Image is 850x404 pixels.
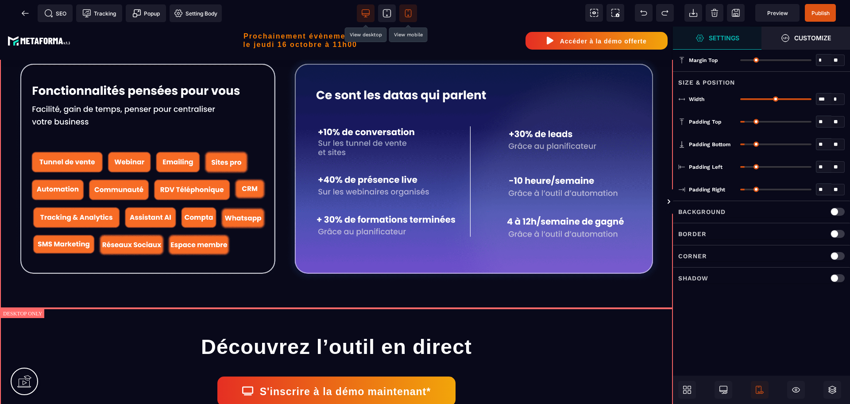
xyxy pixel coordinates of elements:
[678,381,696,399] span: Open Blocks
[585,4,603,22] span: View components
[170,4,222,22] span: Favicon
[678,206,726,217] p: Background
[715,381,732,399] span: Is Show Desktop
[706,4,723,22] span: Clear
[684,4,702,22] span: Open Import Webpage
[673,189,682,215] span: Toggle Views
[823,381,841,399] span: Open Sub Layers
[82,9,116,18] span: Tracking
[399,4,417,22] span: View mobile
[16,4,34,22] span: Back
[767,10,788,16] span: Preview
[678,251,707,261] p: Corner
[126,4,166,22] span: Create Alert Modal
[689,96,704,103] span: Width
[761,27,850,50] span: Open Style Manager
[656,4,674,22] span: Redo
[8,8,73,21] img: 8fa9e2e868b1947d56ac74b6bb2c0e33_logo-meta-v1-2.fcd3b35b.svg
[76,4,122,22] span: Tracking code
[635,4,653,22] span: Undo
[44,9,66,18] span: SEO
[689,186,725,193] span: Padding Right
[673,27,761,50] span: Open Style Manager
[378,4,396,22] span: View tablet
[709,35,739,41] strong: Settings
[607,4,624,22] span: Screenshot
[13,303,660,337] h1: Découvrez l’outil en direct
[787,381,805,399] span: Cmd Hidden Block
[357,4,375,22] span: View desktop
[217,350,456,380] button: S'inscrire à la démo maintenant*
[75,5,526,23] h2: Prochainement évènement le jeudi 16 octobre à 11h00
[38,4,73,22] span: Seo meta data
[751,381,769,399] span: Is Show Mobile
[689,163,722,171] span: Padding Left
[689,118,722,125] span: Padding Top
[794,35,831,41] strong: Customize
[132,9,160,18] span: Popup
[727,4,745,22] span: Save
[689,141,730,148] span: Padding Bottom
[805,4,836,22] span: Save
[678,273,708,284] p: Shadow
[174,9,217,18] span: Setting Body
[673,71,850,88] div: Size & Position
[525,5,668,23] button: Accéder à la démo offerte
[755,4,800,22] span: Preview
[811,10,830,16] span: Publish
[689,57,718,64] span: Margin Top
[678,229,707,239] p: Border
